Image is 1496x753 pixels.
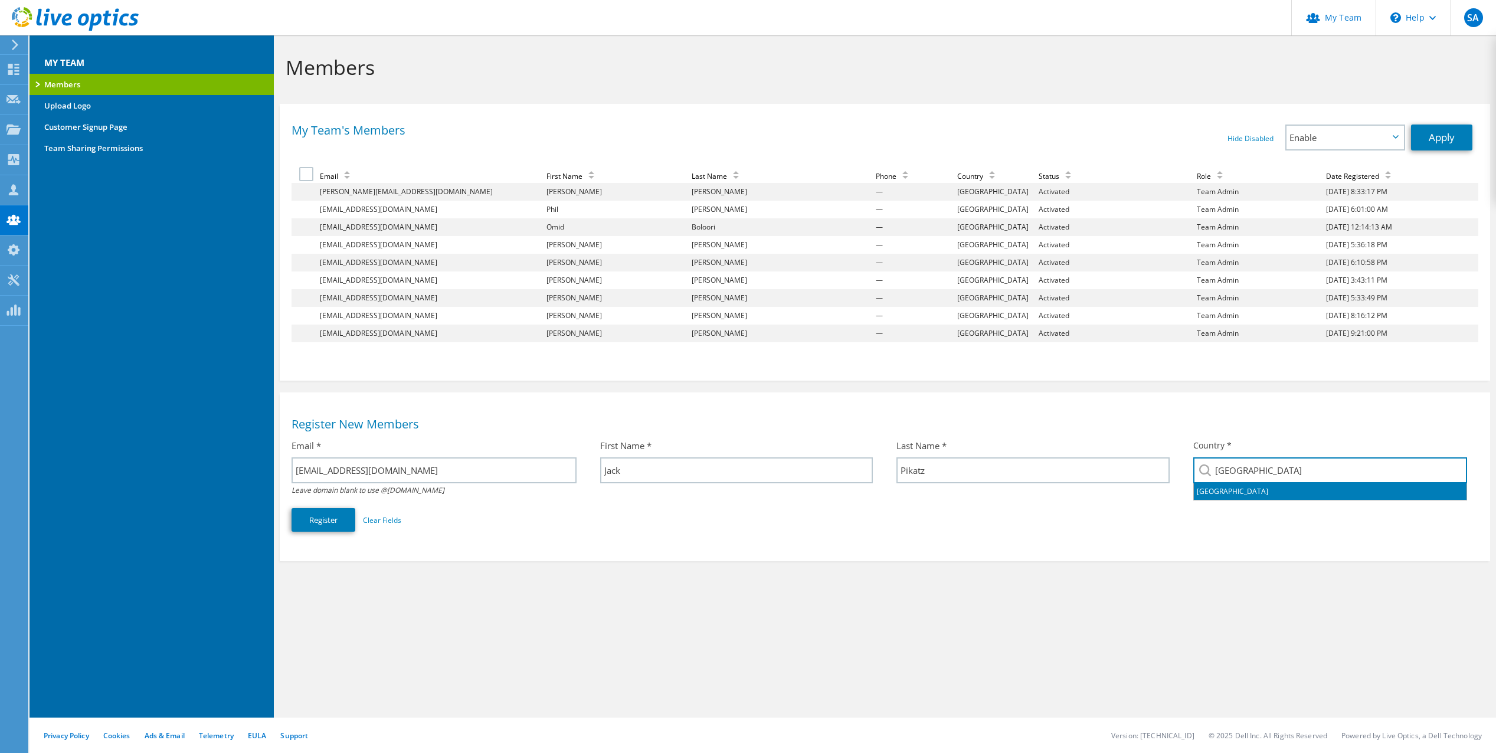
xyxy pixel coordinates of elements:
[955,201,1037,218] td: [GEOGRAPHIC_DATA]
[318,325,545,342] td: [EMAIL_ADDRESS][DOMAIN_NAME]
[318,254,545,271] td: [EMAIL_ADDRESS][DOMAIN_NAME]
[690,201,874,218] td: [PERSON_NAME]
[1037,218,1195,236] td: Activated
[292,457,577,483] input: Example@redesign-group.com
[280,731,308,741] a: Support
[1324,201,1478,218] td: [DATE] 6:01:00 AM
[1037,183,1195,201] td: Activated
[1324,254,1478,271] td: [DATE] 6:10:58 PM
[1324,271,1478,289] td: [DATE] 3:43:11 PM
[874,254,955,271] td: —
[145,731,185,741] a: Ads & Email
[318,289,545,307] td: [EMAIL_ADDRESS][DOMAIN_NAME]
[318,271,545,289] td: [EMAIL_ADDRESS][DOMAIN_NAME]
[30,116,274,137] a: Customer Signup Page
[1037,201,1195,218] td: Activated
[955,271,1037,289] td: [GEOGRAPHIC_DATA]
[955,218,1037,236] td: [GEOGRAPHIC_DATA]
[876,171,914,181] div: Phone
[955,289,1037,307] td: [GEOGRAPHIC_DATA]
[545,183,690,201] td: [PERSON_NAME]
[44,731,89,741] a: Privacy Policy
[1037,289,1195,307] td: Activated
[874,307,955,325] td: —
[874,325,955,342] td: —
[1195,201,1324,218] td: Team Admin
[292,418,1472,430] h1: Register New Members
[318,236,545,254] td: [EMAIL_ADDRESS][DOMAIN_NAME]
[1195,236,1324,254] td: Team Admin
[1037,236,1195,254] td: Activated
[286,55,1478,80] h1: Members
[1111,731,1194,741] li: Version: [TECHNICAL_ID]
[955,325,1037,342] td: [GEOGRAPHIC_DATA]
[1037,254,1195,271] td: Activated
[545,218,690,236] td: Omid
[896,440,947,451] label: Last Name *
[1037,307,1195,325] td: Activated
[1227,133,1274,143] a: Hide Disabled
[1326,171,1397,181] div: Date Registered
[690,218,874,236] td: Boloori
[874,218,955,236] td: —
[874,183,955,201] td: —
[545,325,690,342] td: [PERSON_NAME]
[292,440,321,451] label: Email *
[1324,183,1478,201] td: [DATE] 8:33:17 PM
[690,254,874,271] td: [PERSON_NAME]
[103,731,130,741] a: Cookies
[292,485,444,495] i: Leave domain blank to use @[DOMAIN_NAME]
[1324,236,1478,254] td: [DATE] 5:36:18 PM
[1195,254,1324,271] td: Team Admin
[1195,271,1324,289] td: Team Admin
[1390,12,1401,23] svg: \n
[1195,307,1324,325] td: Team Admin
[1195,183,1324,201] td: Team Admin
[292,508,355,532] button: Register
[318,307,545,325] td: [EMAIL_ADDRESS][DOMAIN_NAME]
[363,515,401,525] a: Clear Fields
[1195,325,1324,342] td: Team Admin
[1464,8,1483,27] span: SA
[320,171,356,181] div: Email
[545,201,690,218] td: Phil
[318,201,545,218] td: [EMAIL_ADDRESS][DOMAIN_NAME]
[690,271,874,289] td: [PERSON_NAME]
[546,171,600,181] div: First Name
[957,171,1001,181] div: Country
[1341,731,1482,741] li: Powered by Live Optics, a Dell Technology
[690,289,874,307] td: [PERSON_NAME]
[1193,440,1232,451] label: Country *
[692,171,745,181] div: Last Name
[1195,289,1324,307] td: Team Admin
[1194,483,1466,500] li: [GEOGRAPHIC_DATA]
[545,236,690,254] td: [PERSON_NAME]
[874,289,955,307] td: —
[1324,289,1478,307] td: [DATE] 5:33:49 PM
[874,271,955,289] td: —
[690,307,874,325] td: [PERSON_NAME]
[1197,171,1229,181] div: Role
[1411,125,1472,150] a: Apply
[299,167,316,181] label: Select one or more accounts below
[1195,218,1324,236] td: Team Admin
[1324,218,1478,236] td: [DATE] 12:14:13 AM
[1324,325,1478,342] td: [DATE] 9:21:00 PM
[874,236,955,254] td: —
[1289,130,1389,145] span: Enable
[545,307,690,325] td: [PERSON_NAME]
[1037,271,1195,289] td: Activated
[1037,325,1195,342] td: Activated
[874,201,955,218] td: —
[248,731,266,741] a: EULA
[30,95,274,116] a: Upload Logo
[30,74,274,95] a: Members
[545,271,690,289] td: [PERSON_NAME]
[545,254,690,271] td: [PERSON_NAME]
[955,183,1037,201] td: [GEOGRAPHIC_DATA]
[199,731,234,741] a: Telemetry
[1324,307,1478,325] td: [DATE] 8:16:12 PM
[955,236,1037,254] td: [GEOGRAPHIC_DATA]
[30,137,274,159] a: Team Sharing Permissions
[955,254,1037,271] td: [GEOGRAPHIC_DATA]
